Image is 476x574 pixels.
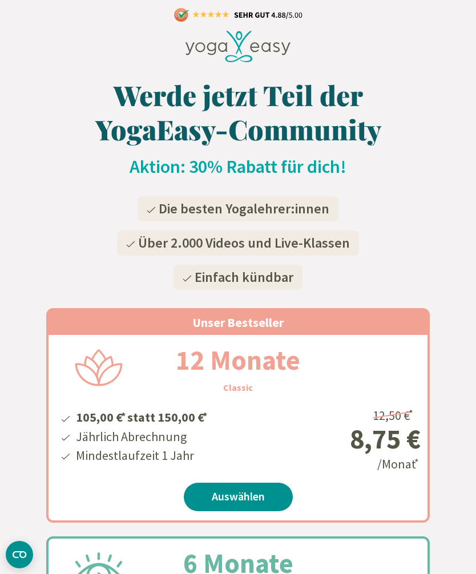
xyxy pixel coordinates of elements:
span: Über 2.000 Videos und Live-Klassen [138,234,350,252]
h1: Werde jetzt Teil der YogaEasy-Community [46,78,430,146]
div: /Monat [284,403,421,474]
span: Unser Bestseller [192,314,284,330]
li: Mindestlaufzeit 1 Jahr [74,446,209,465]
li: Jährlich Abrechnung [74,427,209,446]
span: Die besten Yogalehrer:innen [159,200,329,217]
a: Auswählen [184,483,293,511]
li: 105,00 € statt 150,00 € [74,406,209,427]
span: Einfach kündbar [195,268,293,286]
span: 12,50 € [373,407,415,423]
div: 8,75 € [284,425,421,452]
h2: 12 Monate [148,339,328,381]
h3: Classic [223,381,253,394]
button: CMP-Widget öffnen [6,541,33,568]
